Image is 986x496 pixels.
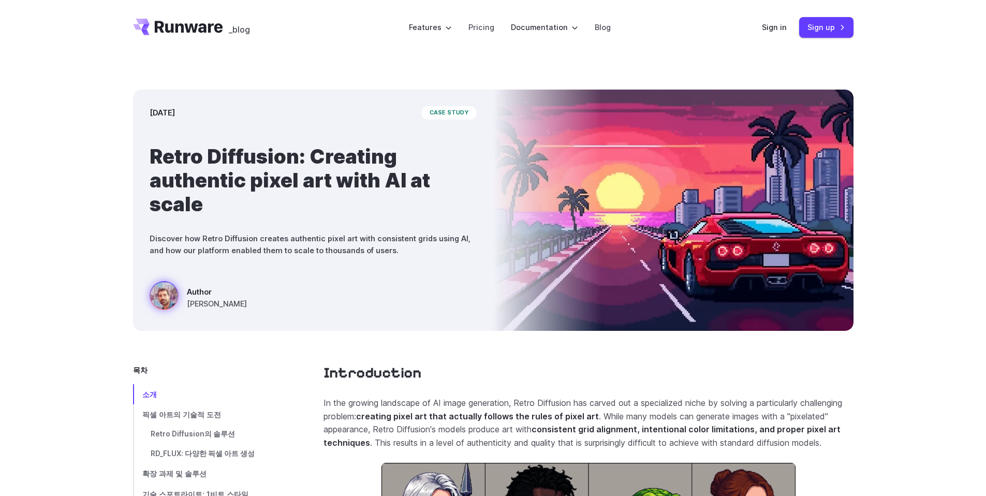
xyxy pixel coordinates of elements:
[356,411,599,421] strong: creating pixel art that actually follows the rules of pixel art
[151,430,235,438] font: Retro Diffusion의 솔루션
[187,298,247,310] span: [PERSON_NAME]
[421,106,477,120] span: case study
[323,424,841,448] strong: consistent grid alignment, intentional color limitations, and proper pixel art techniques
[133,366,148,374] font: 목차
[142,410,221,419] font: 픽셀 아트의 기술적 도전
[133,463,290,484] a: 확장 과제 및 솔루션
[150,144,477,216] h1: Retro Diffusion: Creating authentic pixel art with AI at scale
[150,281,247,314] a: 미래적인 고속도로를 달리는 빨간색 스포츠카, 배경에는 일몰과 도시 스카이라인이 있으며 픽셀 아트 스타일로 표현되었습니다. Author [PERSON_NAME]
[133,444,290,464] a: RD_FLUX: 다양한 픽셀 아트 생성
[133,404,290,425] a: 픽셀 아트의 기술적 도전
[150,232,477,256] p: Discover how Retro Diffusion creates authentic pixel art with consistent grids using AI, and how ...
[151,449,255,458] font: RD_FLUX: 다양한 픽셀 아트 생성
[133,425,290,444] a: Retro Diffusion의 솔루션
[799,17,853,37] a: Sign up
[142,390,157,399] font: 소개
[187,286,247,298] span: Author
[229,19,250,35] a: _blog
[409,21,452,33] label: Features
[323,364,421,382] a: Introduction
[150,107,175,119] time: [DATE]
[142,469,207,478] font: 확장 과제 및 솔루션
[762,21,787,33] a: Sign in
[511,21,578,33] label: Documentation
[595,21,611,33] a: Blog
[133,384,290,404] a: 소개
[323,397,853,449] p: In the growing landscape of AI image generation, Retro Diffusion has carved out a specialized nic...
[229,25,250,34] span: _blog
[468,21,494,33] a: Pricing
[133,19,223,35] a: 이동 /
[493,90,853,331] img: 미래적인 고속도로를 달리는 빨간색 스포츠카, 배경에는 일몰과 도시 스카이라인이 있으며 픽셀 아트 스타일로 표현되었습니다.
